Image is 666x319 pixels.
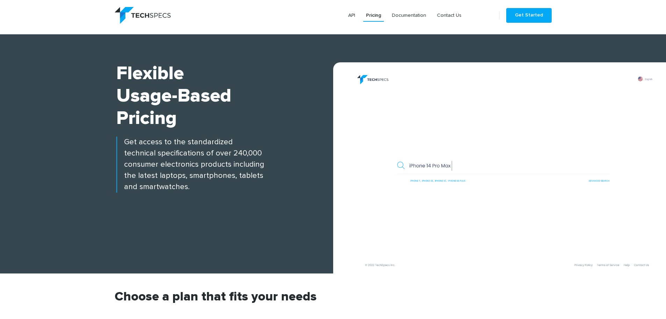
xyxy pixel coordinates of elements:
[506,8,552,23] a: Get Started
[345,9,358,22] a: API
[389,9,429,22] a: Documentation
[116,62,333,130] h1: Flexible Usage-based Pricing
[116,137,333,193] p: Get access to the standardized technical specifications of over 240,000 consumer electronics prod...
[363,9,384,22] a: Pricing
[434,9,464,22] a: Contact Us
[115,7,171,24] img: logo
